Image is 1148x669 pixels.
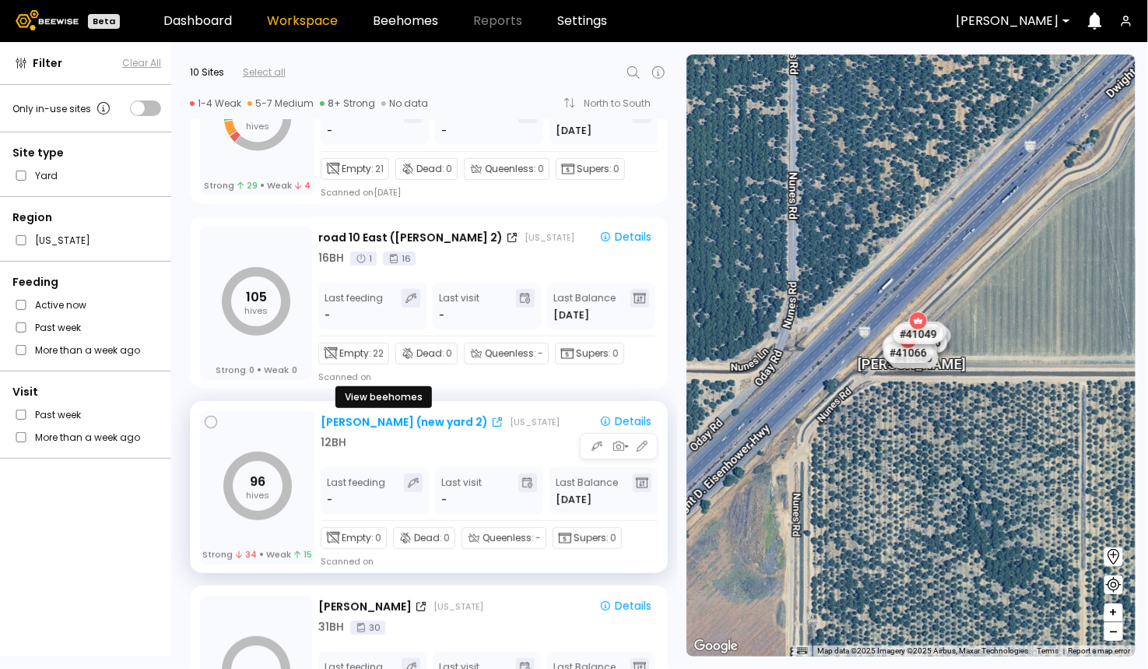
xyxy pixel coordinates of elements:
[12,99,113,118] div: Only in-use sites
[393,527,455,549] div: Dead:
[439,308,444,323] div: -
[35,342,140,358] label: More than a week ago
[797,646,808,657] button: Keyboard shortcuts
[599,599,651,613] div: Details
[599,230,651,244] div: Details
[464,343,549,364] div: Queenless:
[556,104,618,139] div: Last Balance
[12,384,161,400] div: Visit
[383,252,416,266] div: 16
[237,180,258,191] span: 29
[593,597,658,616] button: Details
[236,549,257,560] span: 34
[321,186,401,199] div: Scanned on [DATE]
[202,549,313,560] div: Strong Weak
[190,97,241,110] div: 1-4 Weak
[441,104,482,139] div: Last visit
[318,619,344,636] div: 31 BH
[35,297,86,313] label: Active now
[35,167,58,184] label: Yard
[444,531,450,545] span: 0
[381,97,428,110] div: No data
[525,231,574,244] div: [US_STATE]
[190,65,224,79] div: 10 Sites
[1104,622,1123,641] button: –
[446,347,452,361] span: 0
[610,531,616,545] span: 0
[1069,646,1131,655] a: Report a map error
[1110,622,1118,642] span: –
[373,15,438,27] a: Beehomes
[553,527,622,549] div: Supers:
[538,162,544,176] span: 0
[857,339,965,371] div: [PERSON_NAME]
[12,274,161,290] div: Feeding
[321,435,346,451] div: 12 BH
[439,289,479,323] div: Last visit
[375,162,384,176] span: 21
[318,343,389,364] div: Empty:
[321,414,488,431] div: [PERSON_NAME] (new yard 2)
[327,104,385,139] div: Last feeding
[441,492,447,508] div: -
[882,336,932,356] div: # 41046
[350,621,385,635] div: 30
[897,333,947,353] div: # 41126
[246,288,267,306] tspan: 105
[292,364,297,375] span: 0
[246,489,269,502] tspan: hives
[244,305,268,317] tspan: hives
[321,527,387,549] div: Empty:
[35,319,81,336] label: Past week
[327,123,334,139] div: -
[249,364,255,375] span: 0
[318,599,412,615] div: [PERSON_NAME]
[122,56,161,70] button: Clear All
[441,474,482,508] div: Last visit
[267,15,338,27] a: Workspace
[88,14,120,29] div: Beta
[12,145,161,161] div: Site type
[535,531,541,545] span: -
[318,250,344,266] div: 16 BH
[163,15,232,27] a: Dashboard
[216,364,297,375] div: Strong Weak
[593,413,658,431] button: Details
[204,180,311,191] div: Strong Weak
[434,600,483,613] div: [US_STATE]
[883,342,932,362] div: # 41066
[613,162,620,176] span: 0
[553,289,616,323] div: Last Balance
[557,15,607,27] a: Settings
[318,371,371,383] div: Scanned on
[375,531,381,545] span: 0
[16,10,79,30] img: Beewise logo
[320,97,375,110] div: 8+ Strong
[318,230,503,246] div: road 10 East ([PERSON_NAME] 2)
[248,97,314,110] div: 5-7 Medium
[35,429,140,445] label: More than a week ago
[817,646,1028,655] span: Map data ©2025 Imagery ©2025 Airbus, Maxar Technologies
[556,474,618,508] div: Last Balance
[12,210,161,226] div: Region
[893,323,943,343] div: # 41049
[584,99,662,108] div: North to South
[613,347,619,361] span: 0
[556,123,592,139] span: [DATE]
[888,347,938,368] div: # 41040
[510,416,560,428] div: [US_STATE]
[321,158,389,180] div: Empty:
[896,322,946,342] div: # 41097
[556,158,625,180] div: Supers:
[294,549,312,560] span: 15
[295,180,311,191] span: 4
[1104,604,1123,622] button: +
[250,473,265,491] tspan: 96
[335,386,432,408] div: View beehomes
[446,162,452,176] span: 0
[350,252,377,266] div: 1
[553,308,589,323] span: [DATE]
[1109,603,1118,622] span: +
[593,228,658,247] button: Details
